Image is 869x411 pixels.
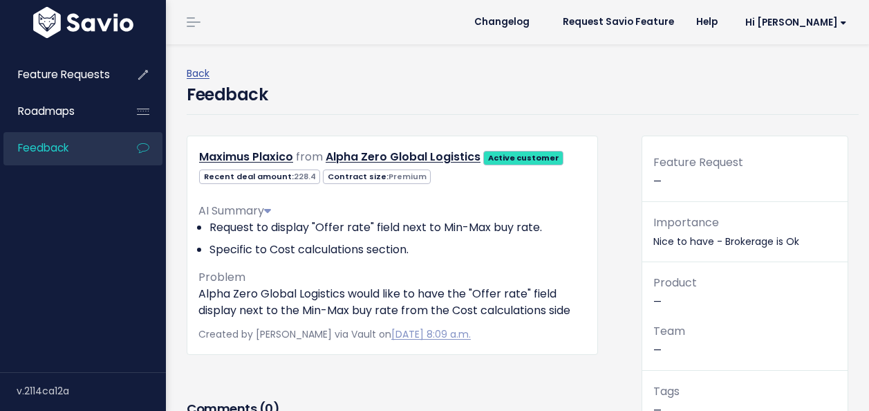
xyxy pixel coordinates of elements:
span: Problem [198,269,245,285]
div: v.2114ca12a [17,373,166,409]
span: Contract size: [323,170,431,184]
span: 228.4 [294,171,316,182]
a: Hi [PERSON_NAME] [729,12,858,33]
li: Request to display "Offer rate" field next to Min-Max buy rate. [209,219,586,236]
span: Created by [PERSON_NAME] via Vault on [198,327,471,341]
li: Specific to Cost calculations section. [209,241,586,258]
a: Maximus Plaxico [199,149,293,165]
p: — [653,322,837,359]
span: Tags [653,383,680,399]
span: Product [653,275,697,291]
a: Alpha Zero Global Logistics [326,149,480,165]
span: Recent deal amount: [199,170,320,184]
a: [DATE] 8:09 a.m. [391,327,471,341]
span: Premium [389,171,427,182]
p: Alpha Zero Global Logistics would like to have the "Offer rate" field display next to the Min-Max... [198,286,586,319]
span: Feature Request [653,154,743,170]
div: — [642,153,848,202]
span: from [296,149,323,165]
a: Request Savio Feature [552,12,685,33]
a: Feedback [3,132,115,164]
strong: Active customer [488,152,559,163]
span: Hi [PERSON_NAME] [745,17,847,28]
a: Help [685,12,729,33]
a: Feature Requests [3,59,115,91]
p: — [653,273,837,311]
span: Team [653,323,685,339]
p: Nice to have - Brokerage is Ok [653,213,837,250]
h4: Feedback [187,82,268,107]
img: logo-white.9d6f32f41409.svg [30,7,137,38]
span: Roadmaps [18,104,75,118]
span: Feedback [18,140,68,155]
span: Feature Requests [18,67,110,82]
span: Importance [653,214,719,230]
a: Back [187,66,209,80]
span: AI Summary [198,203,271,219]
a: Roadmaps [3,95,115,127]
span: Changelog [474,17,530,27]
